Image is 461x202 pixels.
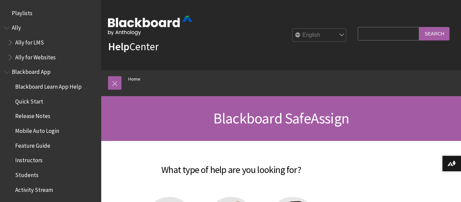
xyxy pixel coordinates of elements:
[213,109,349,127] span: Blackboard SafeAssign
[108,16,192,35] img: Blackboard by Anthology
[108,40,159,53] a: HelpCenter
[15,155,43,164] span: Instructors
[15,52,56,61] span: Ally for Websites
[4,7,97,19] nav: Book outline for Playlists
[108,40,129,53] strong: Help
[15,37,44,46] span: Ally for LMS
[15,169,38,178] span: Students
[15,140,50,149] span: Feature Guide
[15,81,82,90] span: Blackboard Learn App Help
[15,184,53,193] span: Activity Stream
[15,96,43,105] span: Quick Start
[293,29,347,42] select: Site Language Selector
[15,125,59,134] span: Mobile Auto Login
[12,66,51,76] span: Blackboard App
[15,111,50,120] span: Release Notes
[108,154,354,177] h2: What type of help are you looking for?
[12,22,21,31] span: Ally
[12,7,32,17] span: Playlists
[128,75,140,83] a: Home
[4,22,97,63] nav: Book outline for Anthology Ally Help
[419,27,450,40] input: Search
